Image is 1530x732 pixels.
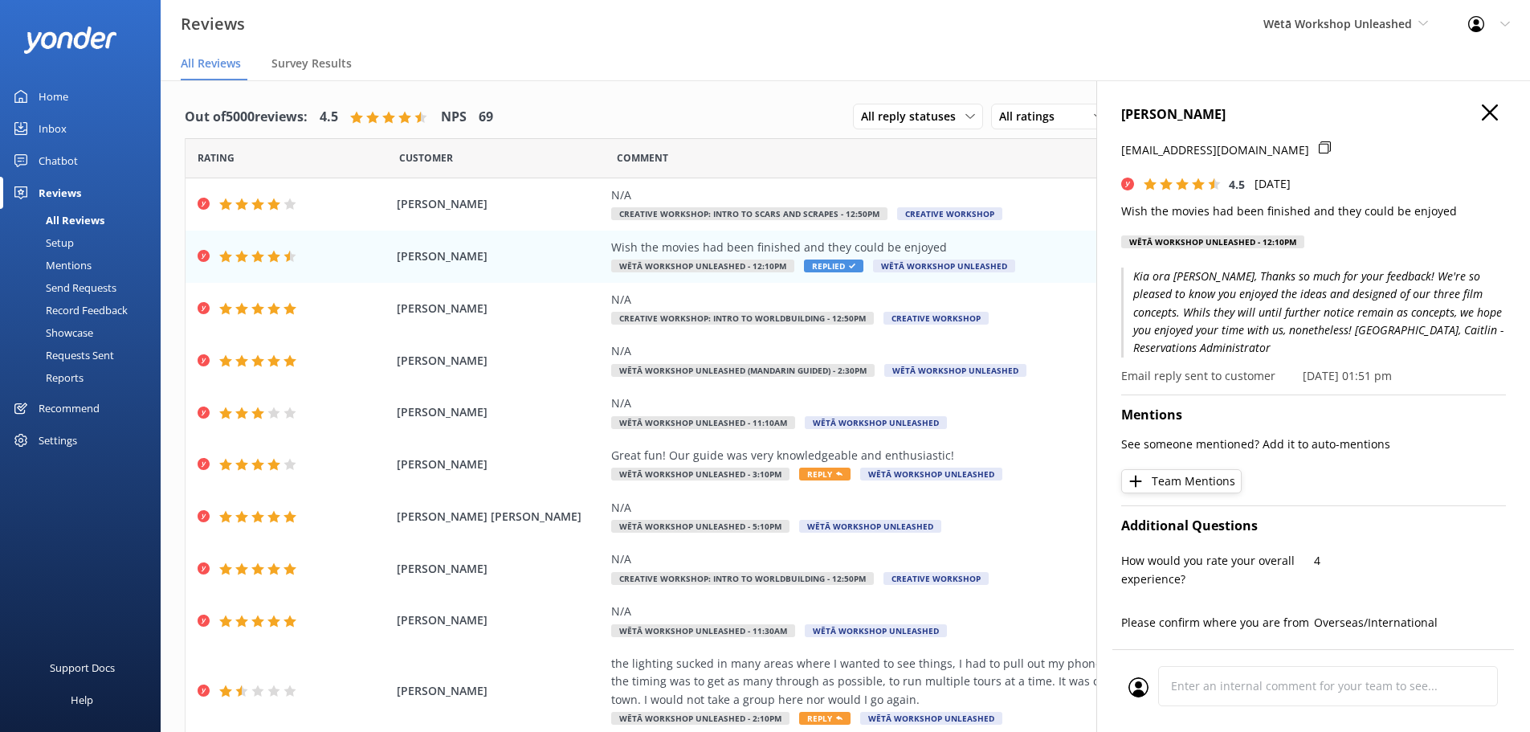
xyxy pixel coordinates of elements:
[397,195,604,213] span: [PERSON_NAME]
[611,550,1342,568] div: N/A
[884,364,1026,377] span: Wētā Workshop Unleashed
[1482,104,1498,122] button: Close
[397,560,604,578] span: [PERSON_NAME]
[479,107,493,128] h4: 69
[611,416,795,429] span: Wētā Workshop Unleashed - 11:10am
[71,684,93,716] div: Help
[611,312,874,325] span: Creative Workshop: Intro to Worldbuilding - 12:50pm
[10,231,161,254] a: Setup
[10,344,161,366] a: Requests Sent
[10,276,116,299] div: Send Requests
[181,55,241,72] span: All Reviews
[10,299,128,321] div: Record Feedback
[10,209,104,231] div: All Reviews
[1121,552,1314,588] p: How would you rate your overall experience?
[883,312,989,325] span: Creative Workshop
[1229,177,1245,192] span: 4.5
[611,712,789,725] span: Wētā Workshop Unleashed - 2:10pm
[185,107,308,128] h4: Out of 5000 reviews:
[1121,268,1506,358] p: Kia ora [PERSON_NAME], Thanks so much for your feedback! We're so pleased to know you enjoyed the...
[39,80,68,112] div: Home
[39,392,100,424] div: Recommend
[611,603,1342,620] div: N/A
[611,447,1342,464] div: Great fun! Our guide was very knowledgeable and enthusiastic!
[617,150,668,166] span: Question
[1121,405,1506,426] h4: Mentions
[39,424,77,456] div: Settings
[1121,202,1506,220] p: Wish the movies had been finished and they could be enjoyed
[1263,16,1412,31] span: Wētā Workshop Unleashed
[1121,104,1506,125] h4: [PERSON_NAME]
[1121,235,1304,248] div: Wētā Workshop Unleashed - 12:10pm
[10,366,161,389] a: Reports
[611,186,1342,204] div: N/A
[1121,141,1309,159] p: [EMAIL_ADDRESS][DOMAIN_NAME]
[24,27,116,53] img: yonder-white-logo.png
[397,682,604,700] span: [PERSON_NAME]
[611,342,1342,360] div: N/A
[399,150,453,166] span: Date
[1121,367,1275,385] p: Email reply sent to customer
[873,260,1015,272] span: Wētā Workshop Unleashed
[10,299,161,321] a: Record Feedback
[50,652,115,684] div: Support Docs
[1121,436,1506,453] p: See someone mentioned? Add it to auto-mentions
[999,108,1064,125] span: All ratings
[397,247,604,265] span: [PERSON_NAME]
[860,712,1002,725] span: Wētā Workshop Unleashed
[804,260,863,272] span: Replied
[805,416,947,429] span: Wētā Workshop Unleashed
[1121,469,1242,493] button: Team Mentions
[397,300,604,317] span: [PERSON_NAME]
[198,150,235,166] span: Date
[1121,516,1506,537] h4: Additional Questions
[397,611,604,629] span: [PERSON_NAME]
[1121,614,1314,632] p: Please confirm where you are from
[10,254,161,276] a: Mentions
[397,456,604,473] span: [PERSON_NAME]
[397,508,604,525] span: [PERSON_NAME] [PERSON_NAME]
[320,107,338,128] h4: 4.5
[611,239,1342,256] div: Wish the movies had been finished and they could be enjoyed
[10,276,161,299] a: Send Requests
[39,112,67,145] div: Inbox
[799,712,851,725] span: Reply
[611,624,795,637] span: Wētā Workshop Unleashed - 11:30am
[611,655,1342,709] div: the lighting sucked in many areas where I wanted to see things, I had to pull out my phone light ...
[611,499,1342,517] div: N/A
[10,366,84,389] div: Reports
[611,468,789,481] span: Wētā Workshop Unleashed - 3:10pm
[611,520,789,533] span: Wētā Workshop Unleashed - 5:10pm
[10,209,161,231] a: All Reviews
[10,254,92,276] div: Mentions
[10,321,161,344] a: Showcase
[805,624,947,637] span: Wētā Workshop Unleashed
[860,468,1002,481] span: Wētā Workshop Unleashed
[611,364,875,377] span: Wētā Workshop Unleashed (Mandarin Guided) - 2:30pm
[10,231,74,254] div: Setup
[611,207,887,220] span: Creative Workshop: Intro to Scars and Scrapes - 12:50pm
[39,177,81,209] div: Reviews
[441,107,467,128] h4: NPS
[1303,367,1392,385] p: [DATE] 01:51 pm
[611,291,1342,309] div: N/A
[897,207,1002,220] span: Creative Workshop
[1255,175,1291,193] p: [DATE]
[10,321,93,344] div: Showcase
[181,11,245,37] h3: Reviews
[271,55,352,72] span: Survey Results
[611,395,1342,412] div: N/A
[39,145,78,177] div: Chatbot
[1314,614,1507,632] p: Overseas/International
[883,572,989,585] span: Creative Workshop
[10,344,114,366] div: Requests Sent
[1128,677,1149,697] img: user_profile.svg
[611,572,874,585] span: Creative Workshop: Intro to Worldbuilding - 12:50pm
[611,260,794,272] span: Wētā Workshop Unleashed - 12:10pm
[397,403,604,421] span: [PERSON_NAME]
[1314,552,1507,570] p: 4
[861,108,965,125] span: All reply statuses
[397,352,604,370] span: [PERSON_NAME]
[799,468,851,481] span: Reply
[799,520,941,533] span: Wētā Workshop Unleashed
